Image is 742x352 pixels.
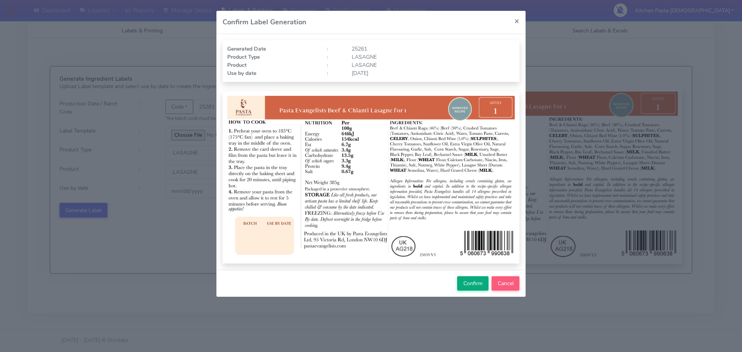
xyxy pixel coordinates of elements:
[227,96,515,259] img: Label Preview
[346,69,521,77] div: [DATE]
[508,11,526,31] button: Close
[223,17,306,27] h4: Confirm Label Generation
[321,53,346,61] div: :
[346,53,521,61] div: LASAGNE
[346,61,521,69] div: LASAGNE
[492,276,519,291] button: Cancel
[321,45,346,53] div: :
[321,61,346,69] div: :
[457,276,488,291] button: Confirm
[227,61,247,69] strong: Product
[346,45,521,53] div: 25261
[227,70,256,77] strong: Use by date
[227,53,260,61] strong: Product Type
[227,45,266,53] strong: Generated Date
[463,280,483,287] span: Confirm
[514,15,519,26] span: ×
[321,69,346,77] div: :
